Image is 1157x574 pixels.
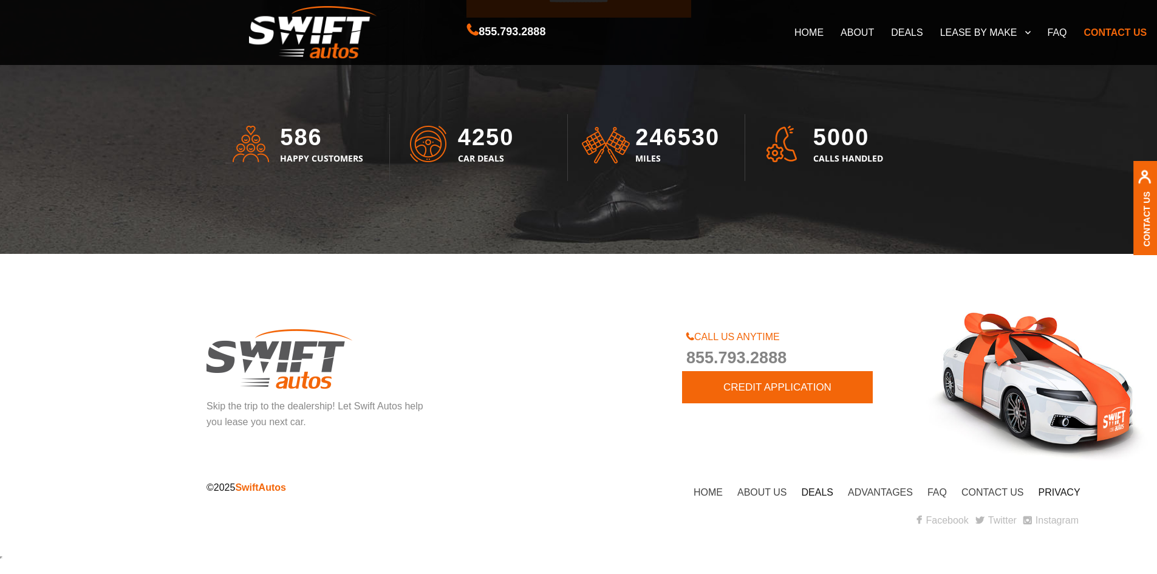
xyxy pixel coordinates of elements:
[280,153,392,176] h3: HAPPY CUSTOMERS
[916,515,968,525] a: Facebook
[467,27,545,37] a: 855.793.2888
[1138,169,1152,191] img: contact us, iconuser
[932,19,1039,45] a: LEASE BY MAKE
[786,19,832,45] a: HOME
[682,371,873,403] a: CREDIT APPLICATION
[1142,191,1152,246] a: Contact Us
[694,487,723,497] a: HOME
[458,125,514,150] span: 4250
[1039,487,1080,497] a: PRIVACY
[206,398,428,430] p: Skip the trip to the dealership! Let Swift Autos help you lease you next car.
[1039,19,1076,45] a: FAQ
[458,153,570,176] h3: CAR DEALS
[235,482,286,493] span: SwiftAutos
[926,312,1148,461] img: skip the trip to the dealership! let swift autos help you lease you next car, swift cars
[635,125,720,150] span: 246530
[737,487,787,497] a: ABOUT US
[961,487,1024,497] a: CONTACT US
[802,487,833,497] a: DEALS
[1023,515,1079,525] a: Instagram
[635,153,747,176] h3: MILES
[206,329,352,389] img: skip the trip to the dealership! let swift autos help you lease you next car, footer logo
[479,23,545,41] span: 855.793.2888
[848,487,913,497] a: ADVANTAGES
[832,19,882,45] a: ABOUT
[206,480,668,496] p: ©2025
[927,487,947,497] a: FAQ
[686,345,908,372] span: 855.793.2888
[1076,19,1156,45] a: CONTACT US
[813,125,870,150] span: 5000
[280,125,322,150] span: 586
[249,6,377,59] img: Swift Autos
[686,332,908,371] a: CALL US ANYTIME855.793.2888
[975,515,1017,525] a: Twitter
[882,19,931,45] a: DEALS
[813,153,925,176] h3: CALLS HANDLED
